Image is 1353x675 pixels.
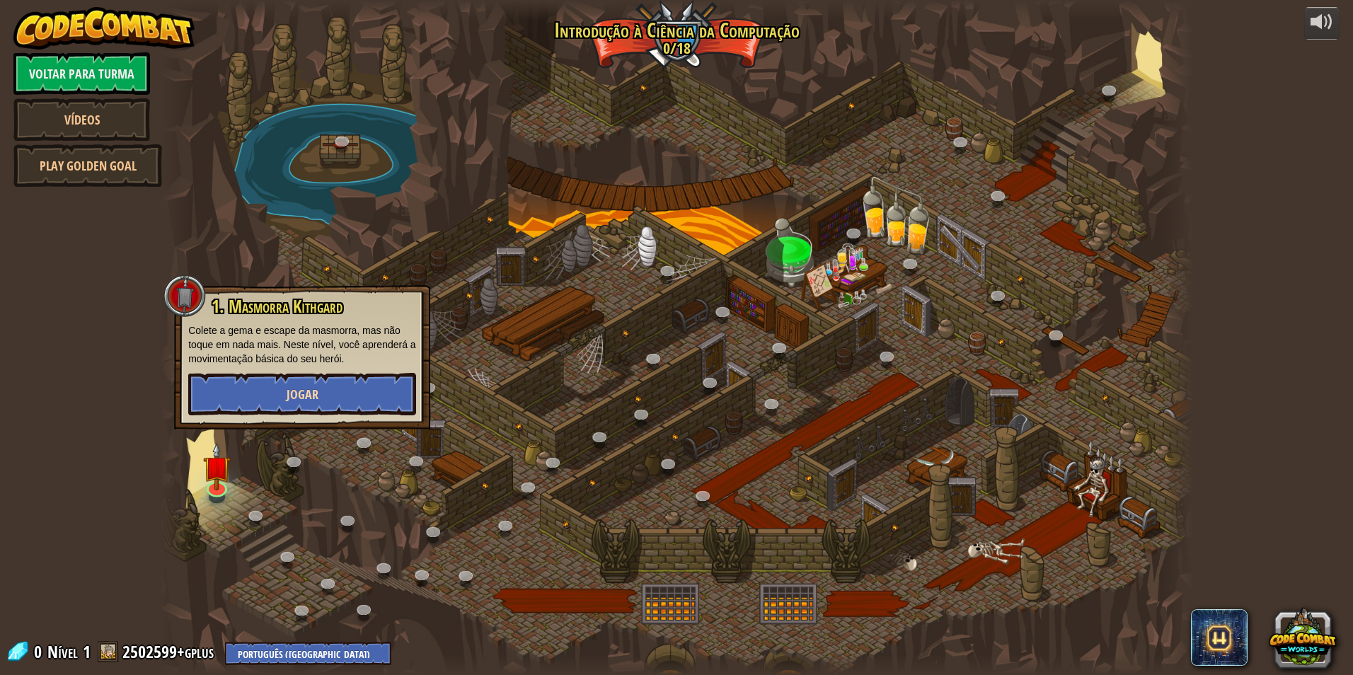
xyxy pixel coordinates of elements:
a: Play Golden Goal [13,144,162,187]
span: 1 [83,640,91,663]
button: Jogar [188,373,416,415]
img: CodeCombat - Learn how to code by playing a game [13,7,195,50]
p: Colete a gema e escape da masmorra, mas não toque em nada mais. Neste nível, você aprenderá a mov... [188,323,416,366]
span: 0 [34,640,46,663]
a: Vídeos [13,98,150,141]
span: Nível [47,640,78,664]
button: Ajuste o volume [1304,7,1340,40]
a: 2502599+gplus [122,640,218,663]
span: Jogar [287,386,318,403]
img: level-banner-unstarted.png [203,443,231,491]
a: Voltar para Turma [13,52,150,95]
span: 1. Masmorra Kithgard [212,294,342,318]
